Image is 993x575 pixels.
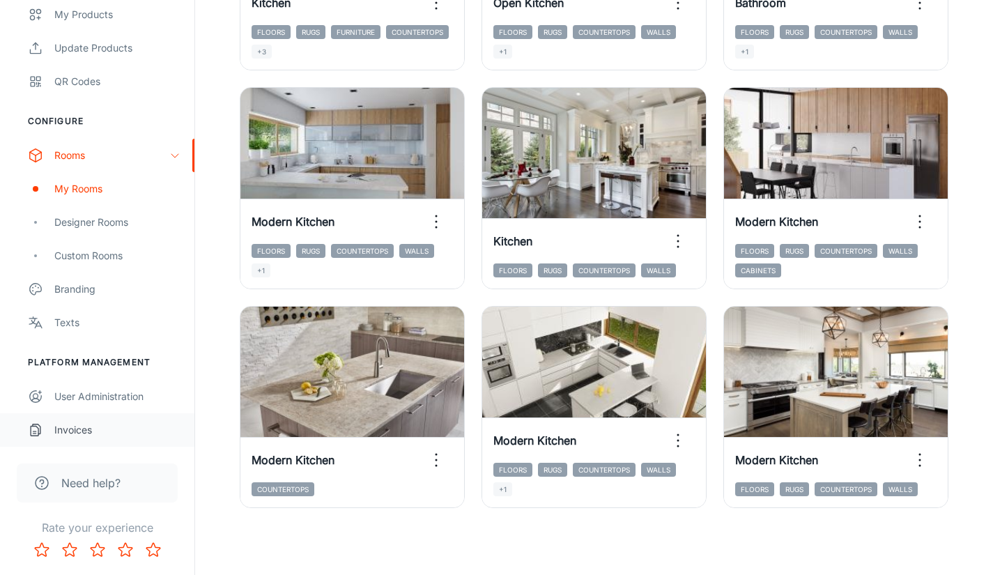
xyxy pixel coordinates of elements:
h6: Modern Kitchen [252,452,334,468]
button: Rate 3 star [84,536,111,564]
span: Rugs [780,482,809,496]
div: Update Products [54,40,180,56]
span: Countertops [386,25,449,39]
span: Rugs [538,463,567,477]
span: +3 [252,45,272,59]
span: +1 [735,45,754,59]
span: Floors [252,244,291,258]
span: Rugs [296,25,325,39]
span: Walls [883,25,918,39]
button: Rate 5 star [139,536,167,564]
span: Countertops [815,25,877,39]
span: Rugs [780,244,809,258]
span: Walls [641,263,676,277]
span: +1 [252,263,270,277]
span: Walls [399,244,434,258]
div: Designer Rooms [54,215,180,230]
h6: Kitchen [493,233,532,250]
span: Floors [493,25,532,39]
span: Countertops [573,463,636,477]
h6: Modern Kitchen [735,213,818,230]
div: User Administration [54,389,180,404]
span: Floors [493,463,532,477]
span: Cabinets [735,263,781,277]
div: Branding [54,282,180,297]
span: Walls [883,244,918,258]
span: Floors [735,244,774,258]
span: Floors [735,482,774,496]
span: Rugs [538,263,567,277]
span: Countertops [573,263,636,277]
span: Countertops [331,244,394,258]
span: Walls [641,463,676,477]
span: Walls [883,482,918,496]
span: Countertops [573,25,636,39]
span: Rugs [296,244,325,258]
span: Countertops [815,482,877,496]
h6: Modern Kitchen [735,452,818,468]
span: Rugs [780,25,809,39]
h6: Modern Kitchen [252,213,334,230]
div: Invoices [54,422,180,438]
span: Floors [493,263,532,277]
span: Floors [735,25,774,39]
div: My Products [54,7,180,22]
span: Countertops [815,244,877,258]
span: Walls [641,25,676,39]
span: Floors [252,25,291,39]
span: Rugs [538,25,567,39]
span: Countertops [252,482,314,496]
div: Rooms [54,148,169,163]
span: Need help? [61,475,121,491]
p: Rate your experience [11,519,183,536]
div: QR Codes [54,74,180,89]
span: Furniture [331,25,380,39]
button: Rate 4 star [111,536,139,564]
div: My Rooms [54,181,180,197]
button: Rate 1 star [28,536,56,564]
span: +1 [493,45,512,59]
h6: Modern Kitchen [493,432,576,449]
span: +1 [493,482,512,496]
button: Rate 2 star [56,536,84,564]
div: Custom Rooms [54,248,180,263]
div: Texts [54,315,180,330]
